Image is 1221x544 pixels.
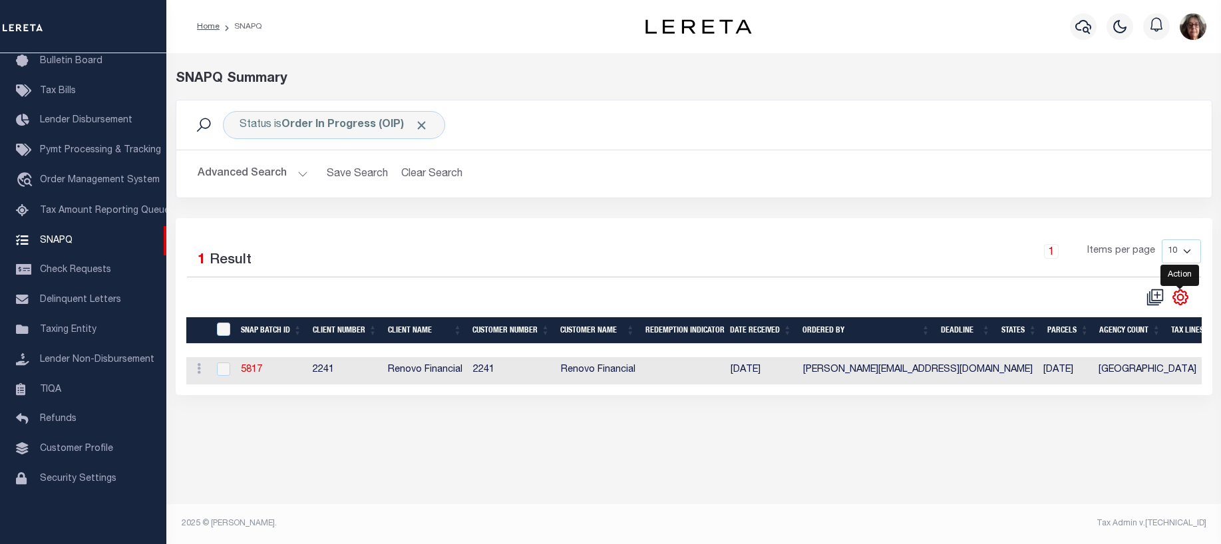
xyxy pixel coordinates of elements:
span: Items per page [1087,244,1155,259]
span: Pymt Processing & Tracking [40,146,161,155]
th: Date Received: activate to sort column ascending [725,317,797,344]
td: [DATE] [1038,357,1093,384]
th: Customer Name: activate to sort column ascending [555,317,640,344]
td: 2241 [468,357,556,384]
span: Security Settings [40,474,116,483]
button: Advanced Search [198,161,308,187]
th: Ordered By: activate to sort column ascending [797,317,936,344]
button: Clear Search [396,161,468,187]
th: Tax Lines: activate to sort column ascending [1166,317,1221,344]
td: Renovo Financial [556,357,641,384]
td: 2241 [307,357,383,384]
span: Customer Profile [40,444,113,454]
span: Click to Remove [415,118,429,132]
div: SNAPQ Summary [176,69,1212,89]
th: SNAPBatchId [208,317,236,344]
th: Client Name: activate to sort column ascending [383,317,467,344]
span: Lender Non-Disbursement [40,355,154,364]
th: Agency Count: activate to sort column ascending [1094,317,1166,344]
th: Deadline: activate to sort column ascending [936,317,996,344]
span: Bulletin Board [40,57,102,66]
span: Tax Amount Reporting Queue [40,206,170,215]
b: Order In Progress (OIP) [281,120,429,130]
span: SNAPQ [40,235,73,245]
label: Result [210,250,252,271]
span: Check Requests [40,265,111,275]
span: Order Management System [40,176,160,185]
button: PMcAllister@lereta.net [1180,13,1206,40]
div: Action [1160,265,1199,286]
span: Tax Bills [40,86,76,96]
td: [PERSON_NAME][EMAIL_ADDRESS][DOMAIN_NAME] [798,357,1038,384]
a: 5817 [241,365,262,374]
img: logo-dark.svg [645,19,752,34]
span: Delinquent Letters [40,295,121,305]
th: Parcels: activate to sort column ascending [1042,317,1094,344]
span: Lender Disbursement [40,116,132,125]
i: travel_explore [16,172,37,190]
th: Client Number: activate to sort column ascending [307,317,383,344]
div: Tax Admin v.[TECHNICAL_ID] [704,517,1206,529]
button: Save Search [319,161,396,187]
div: Status is [223,111,445,139]
span: 1 [198,253,206,267]
div: 2025 © [PERSON_NAME]. [172,517,694,529]
span: Refunds [40,414,77,424]
a: Home [197,23,220,31]
span: Taxing Entity [40,325,96,335]
span: TIQA [40,384,61,394]
td: Renovo Financial [383,357,468,384]
td: [DATE] [725,357,798,384]
th: States: activate to sort column ascending [996,317,1043,344]
td: [GEOGRAPHIC_DATA] [1093,357,1202,384]
a: 1 [1044,244,1059,259]
th: Redemption Indicator [640,317,725,344]
li: SNAPQ [220,21,262,33]
th: SNAP BATCH ID: activate to sort column ascending [236,317,307,344]
th: Customer Number: activate to sort column ascending [467,317,555,344]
